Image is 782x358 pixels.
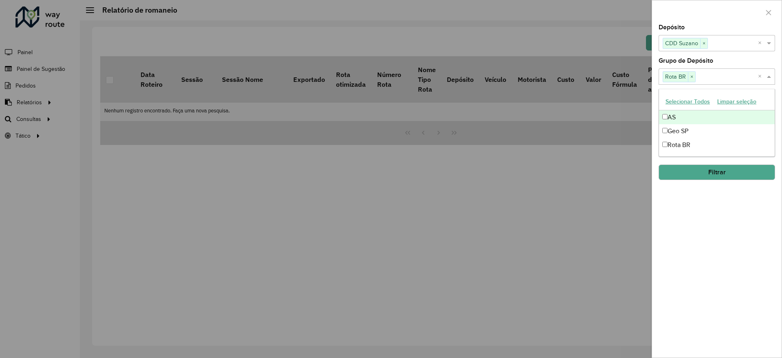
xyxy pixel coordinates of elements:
[758,38,765,48] span: Clear all
[688,72,695,82] span: ×
[659,124,775,138] div: Geo SP
[659,110,775,124] div: AS
[714,95,760,108] button: Limpar seleção
[663,72,688,81] span: Rota BR
[659,56,713,66] label: Grupo de Depósito
[663,38,700,48] span: CDD Suzano
[700,39,707,48] span: ×
[659,22,685,32] label: Depósito
[758,72,765,81] span: Clear all
[662,95,714,108] button: Selecionar Todos
[659,89,775,157] ng-dropdown-panel: Options list
[659,165,775,180] button: Filtrar
[659,138,775,152] div: Rota BR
